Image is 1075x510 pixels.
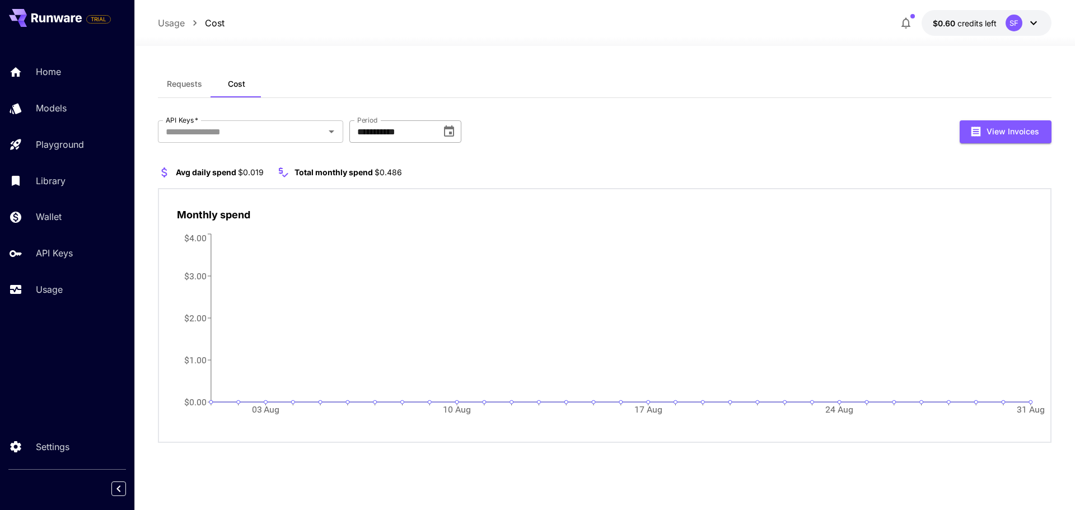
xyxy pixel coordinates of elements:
span: Add your payment card to enable full platform functionality. [86,12,111,26]
tspan: $4.00 [184,232,207,243]
p: Home [36,65,61,78]
span: Avg daily spend [176,167,236,177]
span: Total monthly spend [295,167,373,177]
span: Requests [167,79,202,89]
button: Collapse sidebar [111,481,126,496]
span: credits left [957,18,997,28]
span: Cost [228,79,245,89]
button: View Invoices [960,120,1051,143]
p: Models [36,101,67,115]
tspan: $2.00 [184,312,207,323]
p: API Keys [36,246,73,260]
p: Library [36,174,66,188]
p: Wallet [36,210,62,223]
tspan: $3.00 [184,270,207,281]
a: Usage [158,16,185,30]
button: $0.6023SF [922,10,1051,36]
p: Monthly spend [177,207,250,222]
label: API Keys [166,115,198,125]
p: Playground [36,138,84,151]
span: TRIAL [87,15,110,24]
tspan: 31 Aug [1018,404,1046,415]
div: SF [1006,15,1022,31]
div: Collapse sidebar [120,479,134,499]
span: $0.486 [375,167,402,177]
button: Open [324,124,339,139]
tspan: $1.00 [184,355,207,366]
button: Choose date, selected date is Aug 31, 2025 [438,120,460,143]
span: $0.60 [933,18,957,28]
a: Cost [205,16,225,30]
span: $0.019 [238,167,264,177]
a: View Invoices [960,125,1051,136]
div: $0.6023 [933,17,997,29]
tspan: 10 Aug [443,404,471,415]
p: Usage [36,283,63,296]
tspan: 24 Aug [826,404,854,415]
tspan: $0.00 [184,397,207,408]
nav: breadcrumb [158,16,225,30]
tspan: 17 Aug [635,404,663,415]
label: Period [357,115,378,125]
p: Settings [36,440,69,453]
tspan: 03 Aug [252,404,280,415]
